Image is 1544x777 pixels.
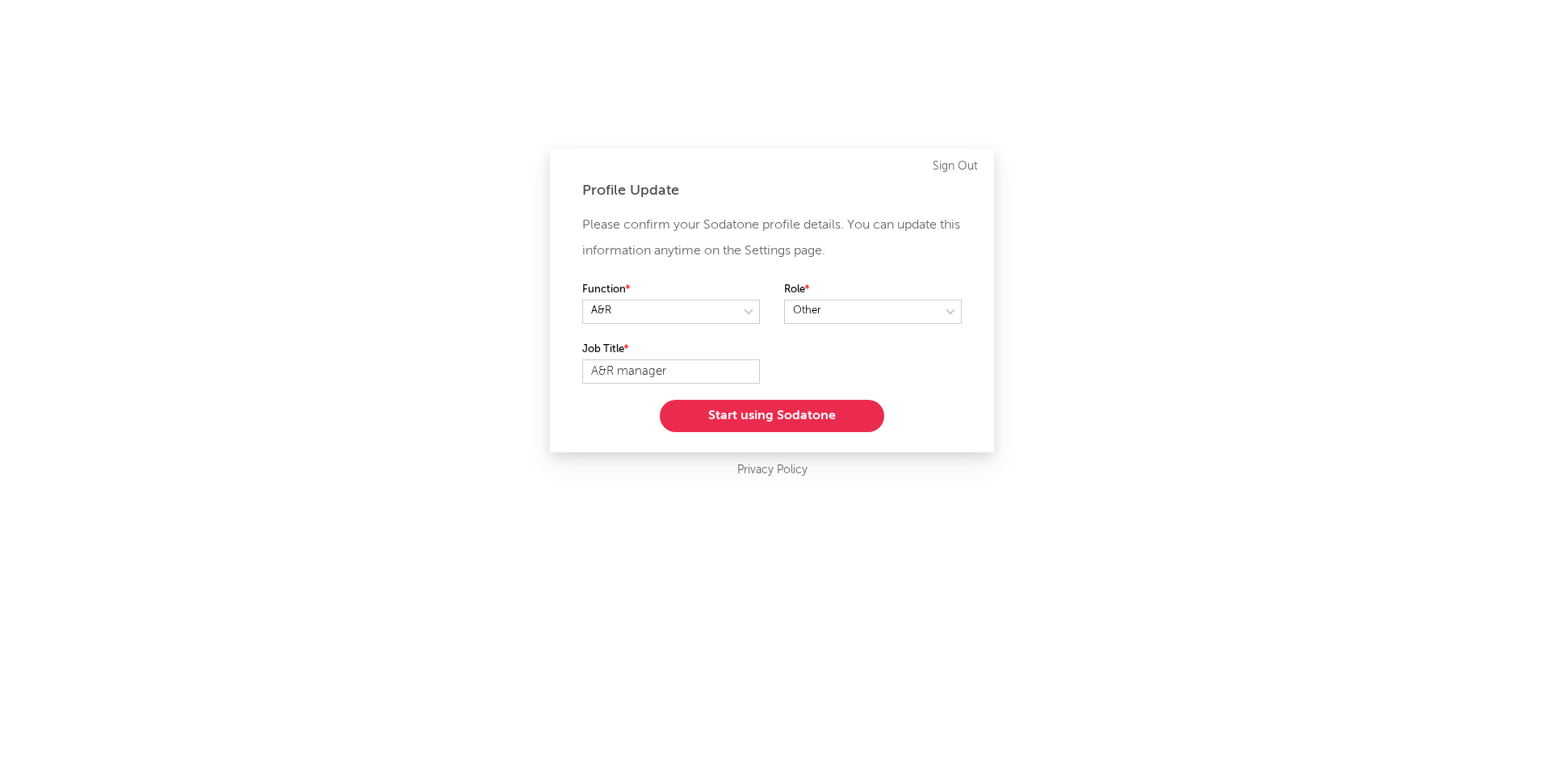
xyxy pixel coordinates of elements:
[582,280,760,300] label: Function
[660,400,884,432] button: Start using Sodatone
[933,157,978,176] a: Sign Out
[582,340,760,359] label: Job Title
[737,460,808,481] a: Privacy Policy
[582,181,962,200] div: Profile Update
[582,212,962,264] p: Please confirm your Sodatone profile details. You can update this information anytime on the Sett...
[784,280,962,300] label: Role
